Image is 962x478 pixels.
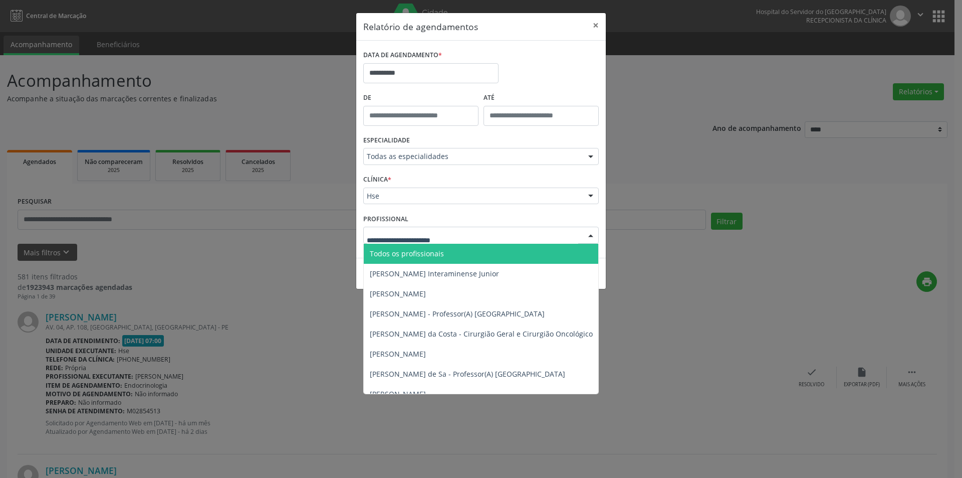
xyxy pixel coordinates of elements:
span: [PERSON_NAME] - Professor(A) [GEOGRAPHIC_DATA] [370,309,545,318]
span: [PERSON_NAME] de Sa - Professor(A) [GEOGRAPHIC_DATA] [370,369,565,379]
h5: Relatório de agendamentos [363,20,478,33]
span: [PERSON_NAME] [370,289,426,298]
label: DATA DE AGENDAMENTO [363,48,442,63]
span: [PERSON_NAME] Interaminense Junior [370,269,499,278]
span: [PERSON_NAME] da Costa - Cirurgião Geral e Cirurgião Oncológico [370,329,593,339]
span: [PERSON_NAME] [370,349,426,359]
label: ATÉ [484,90,599,106]
label: CLÍNICA [363,172,391,188]
label: ESPECIALIDADE [363,133,410,148]
label: PROFISSIONAL [363,211,408,227]
span: Todos os profissionais [370,249,444,258]
span: Todas as especialidades [367,151,578,162]
button: Close [586,13,606,38]
span: Hse [367,191,578,201]
label: De [363,90,478,106]
span: [PERSON_NAME] [370,389,426,399]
